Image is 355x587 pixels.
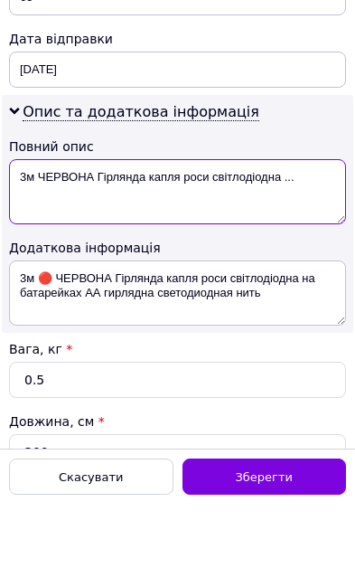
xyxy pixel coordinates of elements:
label: Довжина, см [9,497,105,512]
textarea: 3м 🔴 ЧЕРВОНА Гірлянда капля роси світлодіодна на батарейках АА гирлядна светодиодная нить [9,344,346,409]
div: Повний опис [9,221,346,239]
div: Дата відправки [9,113,346,131]
div: Додаткова інформація [9,322,346,340]
label: Вага, кг [9,425,72,440]
textarea: 3м ЧЕРВОНА Гірлянда капля роси світлодіодна ... [9,242,346,308]
span: Редагування доставки [9,18,192,36]
span: Зберегти [236,554,293,567]
span: Опис та додаткова інформація [23,186,259,204]
span: Скасувати [59,554,123,567]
